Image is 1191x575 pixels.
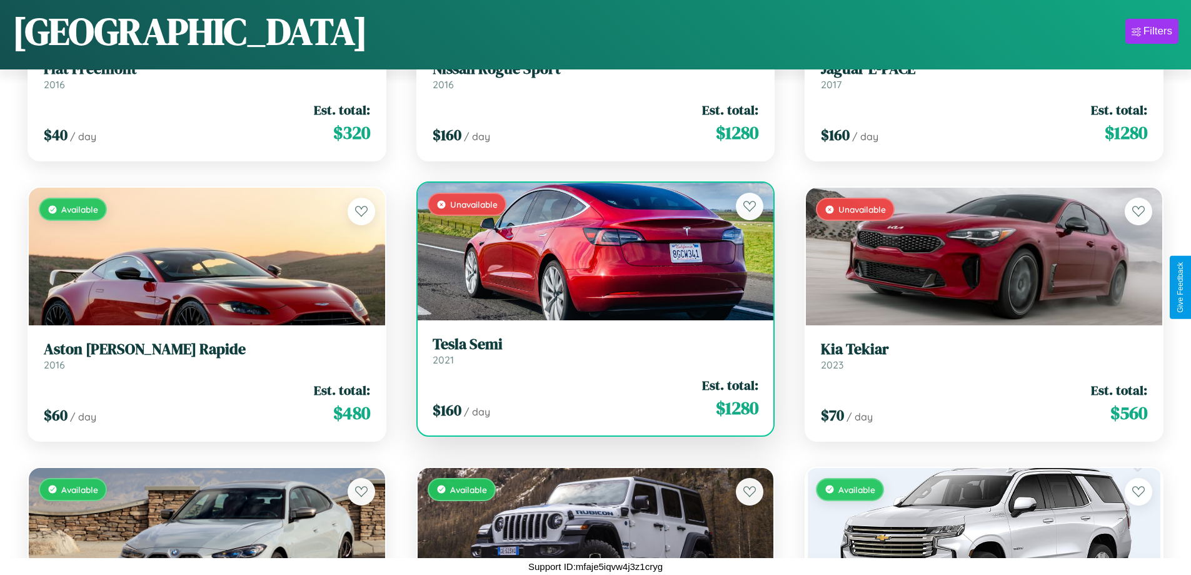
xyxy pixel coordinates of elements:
[847,410,873,423] span: / day
[433,60,759,91] a: Nissan Rogue Sport2016
[1091,381,1147,399] span: Est. total:
[44,340,370,371] a: Aston [PERSON_NAME] Rapide2016
[821,359,843,371] span: 2023
[852,130,878,143] span: / day
[1110,400,1147,425] span: $ 560
[821,340,1147,371] a: Kia Tekiar2023
[44,125,68,145] span: $ 40
[433,354,454,366] span: 2021
[44,359,65,371] span: 2016
[450,484,487,495] span: Available
[450,199,498,210] span: Unavailable
[433,335,759,366] a: Tesla Semi2021
[821,340,1147,359] h3: Kia Tekiar
[44,405,68,425] span: $ 60
[433,60,759,78] h3: Nissan Rogue Sport
[1091,101,1147,119] span: Est. total:
[433,335,759,354] h3: Tesla Semi
[44,60,370,91] a: Fiat Freemont2016
[13,6,368,57] h1: [GEOGRAPHIC_DATA]
[464,405,490,418] span: / day
[702,376,758,394] span: Est. total:
[333,120,370,145] span: $ 320
[314,381,370,399] span: Est. total:
[70,130,96,143] span: / day
[44,340,370,359] h3: Aston [PERSON_NAME] Rapide
[528,558,663,575] p: Support ID: mfaje5iqvw4j3z1cryg
[1125,19,1178,44] button: Filters
[464,130,490,143] span: / day
[838,484,875,495] span: Available
[1143,25,1172,38] div: Filters
[716,120,758,145] span: $ 1280
[44,78,65,91] span: 2016
[61,484,98,495] span: Available
[1105,120,1147,145] span: $ 1280
[433,78,454,91] span: 2016
[821,78,842,91] span: 2017
[61,204,98,215] span: Available
[44,60,370,78] h3: Fiat Freemont
[821,125,850,145] span: $ 160
[433,125,461,145] span: $ 160
[821,60,1147,78] h3: Jaguar E-PACE
[314,101,370,119] span: Est. total:
[333,400,370,425] span: $ 480
[716,395,758,420] span: $ 1280
[70,410,96,423] span: / day
[821,405,844,425] span: $ 70
[838,204,886,215] span: Unavailable
[433,400,461,420] span: $ 160
[702,101,758,119] span: Est. total:
[821,60,1147,91] a: Jaguar E-PACE2017
[1176,262,1185,313] div: Give Feedback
